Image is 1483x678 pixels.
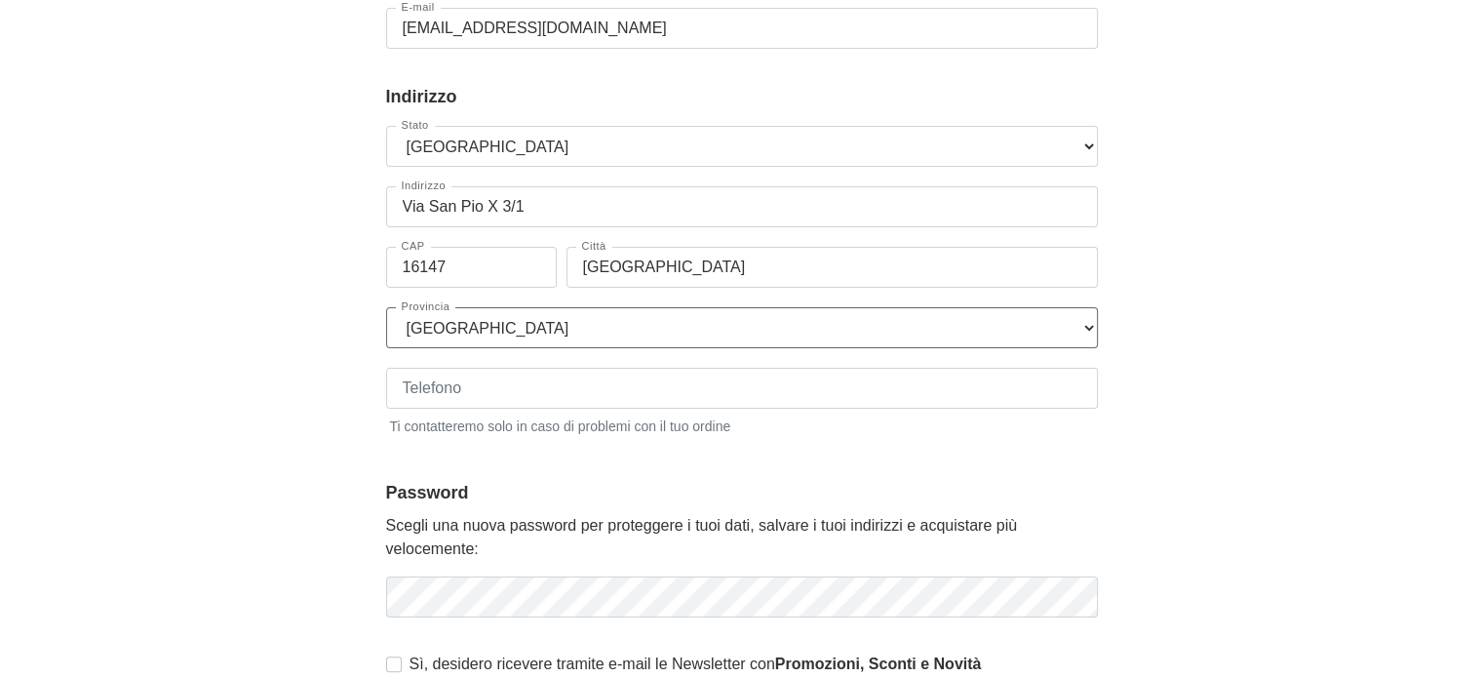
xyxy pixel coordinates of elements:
[396,180,451,191] label: Indirizzo
[386,368,1098,409] input: Telefono
[566,247,1098,288] input: Città
[386,514,1098,561] p: Scegli una nuova password per proteggere i tuoi dati, salvare i tuoi indirizzi e acquistare più v...
[396,241,431,252] label: CAP
[386,84,1098,110] legend: Indirizzo
[576,241,612,252] label: Città
[386,247,557,288] input: CAP
[386,480,1098,506] legend: Password
[386,8,1098,49] input: E-mail
[396,120,435,131] label: Stato
[396,301,456,312] label: Provincia
[386,413,1098,437] small: Ti contatteremo solo in caso di problemi con il tuo ordine
[775,656,982,672] strong: Promozioni, Sconti e Novità
[386,186,1098,227] input: Indirizzo
[396,2,441,13] label: E-mail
